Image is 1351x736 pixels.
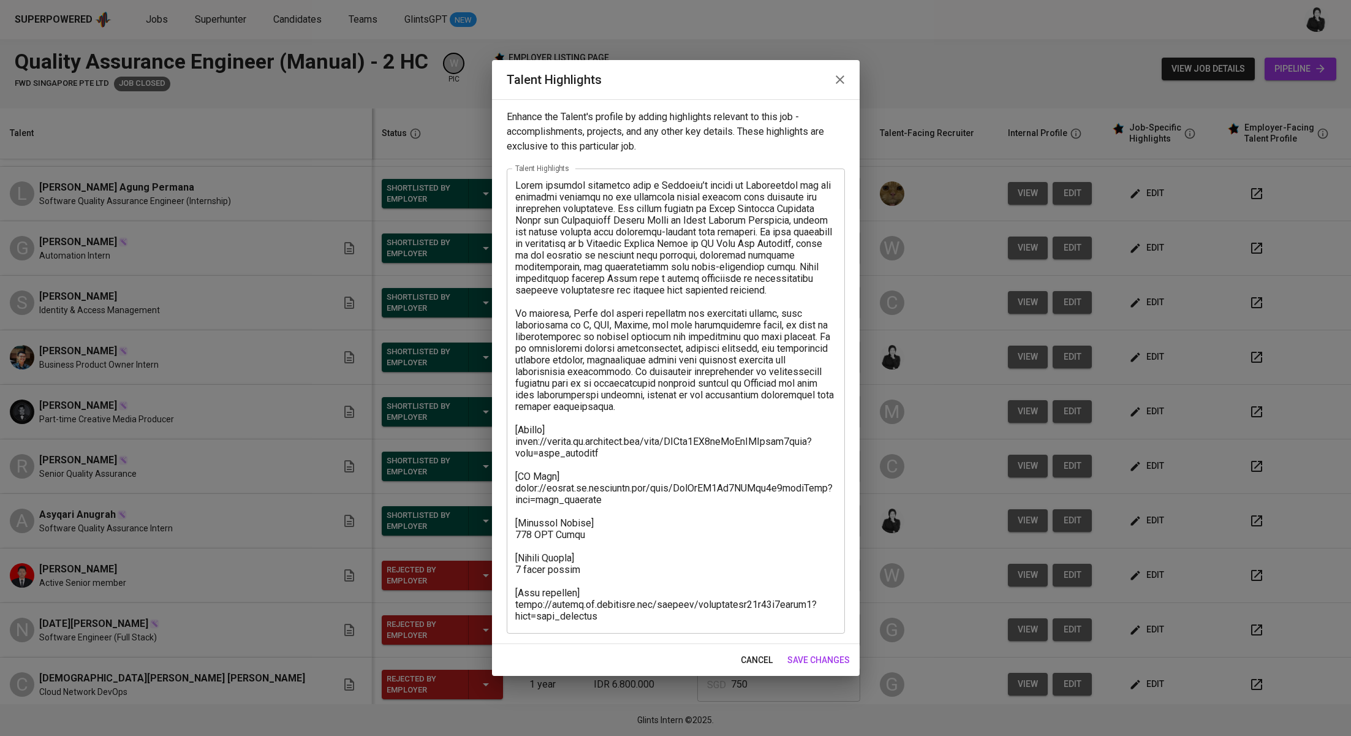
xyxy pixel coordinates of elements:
button: save changes [782,649,855,672]
button: cancel [736,649,778,672]
span: cancel [741,653,773,668]
textarea: Lorem ipsumdol sitametco adip e Seddoeiu’t incidi ut Laboreetdol mag ali enimadmi veniamqu no exe... [515,180,836,622]
h2: Talent Highlights [507,70,845,89]
span: save changes [787,653,850,668]
p: Enhance the Talent's profile by adding highlights relevant to this job - accomplishments, project... [507,110,845,154]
